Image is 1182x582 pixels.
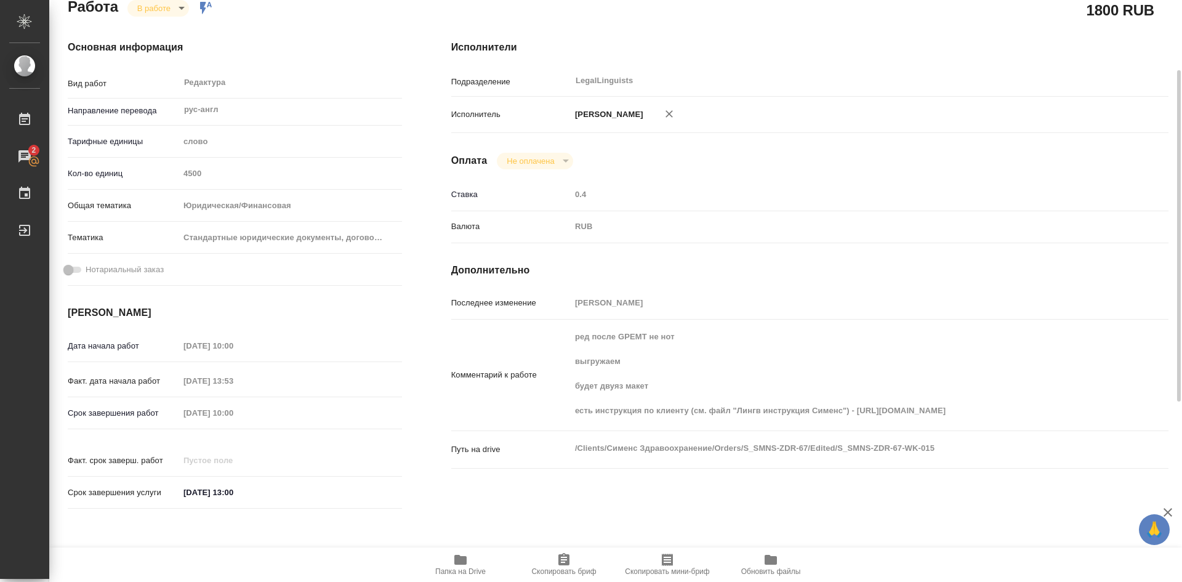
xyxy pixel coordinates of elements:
[68,455,179,467] p: Факт. срок заверш. работ
[451,76,571,88] p: Подразделение
[68,407,179,419] p: Срок завершения работ
[68,168,179,180] p: Кол-во единиц
[451,153,488,168] h4: Оплата
[656,100,683,127] button: Удалить исполнителя
[68,546,108,566] h2: Заказ
[571,326,1109,421] textarea: ред после GPEMT не нот выгружаем будет двуяз макет есть инструкция по клиенту (см. файл "Лингв ин...
[451,220,571,233] p: Валюта
[179,404,287,422] input: Пустое поле
[1139,514,1170,545] button: 🙏
[571,438,1109,459] textarea: /Clients/Сименс Здравоохранение/Orders/S_SMNS-ZDR-67/Edited/S_SMNS-ZDR-67-WK-015
[24,144,43,156] span: 2
[68,78,179,90] p: Вид работ
[571,294,1109,312] input: Пустое поле
[451,443,571,456] p: Путь на drive
[68,305,402,320] h4: [PERSON_NAME]
[179,164,402,182] input: Пустое поле
[497,153,573,169] div: В работе
[179,227,402,248] div: Стандартные юридические документы, договоры, уставы
[68,40,402,55] h4: Основная информация
[719,548,822,582] button: Обновить файлы
[531,567,596,576] span: Скопировать бриф
[68,105,179,117] p: Направление перевода
[134,3,174,14] button: В работе
[68,375,179,387] p: Факт. дата начала работ
[409,548,512,582] button: Папка на Drive
[86,264,164,276] span: Нотариальный заказ
[625,567,709,576] span: Скопировать мини-бриф
[68,232,179,244] p: Тематика
[503,156,558,166] button: Не оплачена
[179,483,287,501] input: ✎ Введи что-нибудь
[451,108,571,121] p: Исполнитель
[179,372,287,390] input: Пустое поле
[435,567,486,576] span: Папка на Drive
[512,548,616,582] button: Скопировать бриф
[68,200,179,212] p: Общая тематика
[616,548,719,582] button: Скопировать мини-бриф
[451,188,571,201] p: Ставка
[68,135,179,148] p: Тарифные единицы
[451,369,571,381] p: Комментарий к работе
[179,337,287,355] input: Пустое поле
[741,567,801,576] span: Обновить файлы
[179,195,402,216] div: Юридическая/Финансовая
[451,263,1168,278] h4: Дополнительно
[571,216,1109,237] div: RUB
[1144,517,1165,543] span: 🙏
[179,131,402,152] div: слово
[3,141,46,172] a: 2
[571,185,1109,203] input: Пустое поле
[571,108,643,121] p: [PERSON_NAME]
[68,340,179,352] p: Дата начала работ
[68,487,179,499] p: Срок завершения услуги
[451,40,1168,55] h4: Исполнители
[179,451,287,469] input: Пустое поле
[451,297,571,309] p: Последнее изменение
